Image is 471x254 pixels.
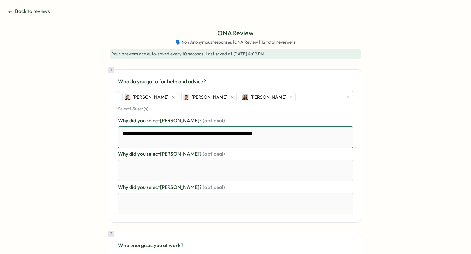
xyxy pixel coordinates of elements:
span: (optional) [203,151,225,157]
span: (optional) [203,118,225,124]
img: Sagar Verma [183,94,189,100]
p: Who energizes you at work? [118,241,353,249]
span: (optional) [203,184,225,190]
span: [PERSON_NAME] [250,94,287,101]
p: Who do you go to for help and advice? [118,77,353,86]
button: Back to reviews [8,8,50,15]
p: ONA Review [218,28,253,38]
span: [PERSON_NAME] [191,94,228,101]
span: Your answers are auto-saved every 10 seconds [112,51,203,56]
label: Why did you select [PERSON_NAME] ? [118,117,353,124]
span: Back to reviews [15,8,50,15]
label: Why did you select [PERSON_NAME] ? [118,184,353,191]
span: 🗣️ Non Anonymous responses | ONA Review | 12 total reviewers [175,40,296,45]
label: Why did you select [PERSON_NAME] ? [118,151,353,158]
div: 2 [108,231,114,237]
div: 1 [108,67,114,73]
img: Almudena Bernardos [125,94,131,100]
span: [PERSON_NAME] [132,94,169,101]
p: Select 1 - 3 user(s) [118,106,353,112]
div: . Last saved at [DATE] 4:09 PM [110,49,361,59]
img: Maria Makarova [242,94,248,100]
